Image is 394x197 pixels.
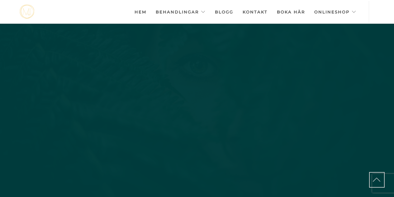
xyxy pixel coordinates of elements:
img: mjstudio [20,5,34,19]
a: mjstudio mjstudio mjstudio [20,5,34,19]
a: Behandlingar [156,1,206,23]
a: Hem [135,1,146,23]
a: Kontakt [243,1,268,23]
a: Blogg [215,1,233,23]
a: Onlineshop [314,1,356,23]
a: Boka här [277,1,305,23]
